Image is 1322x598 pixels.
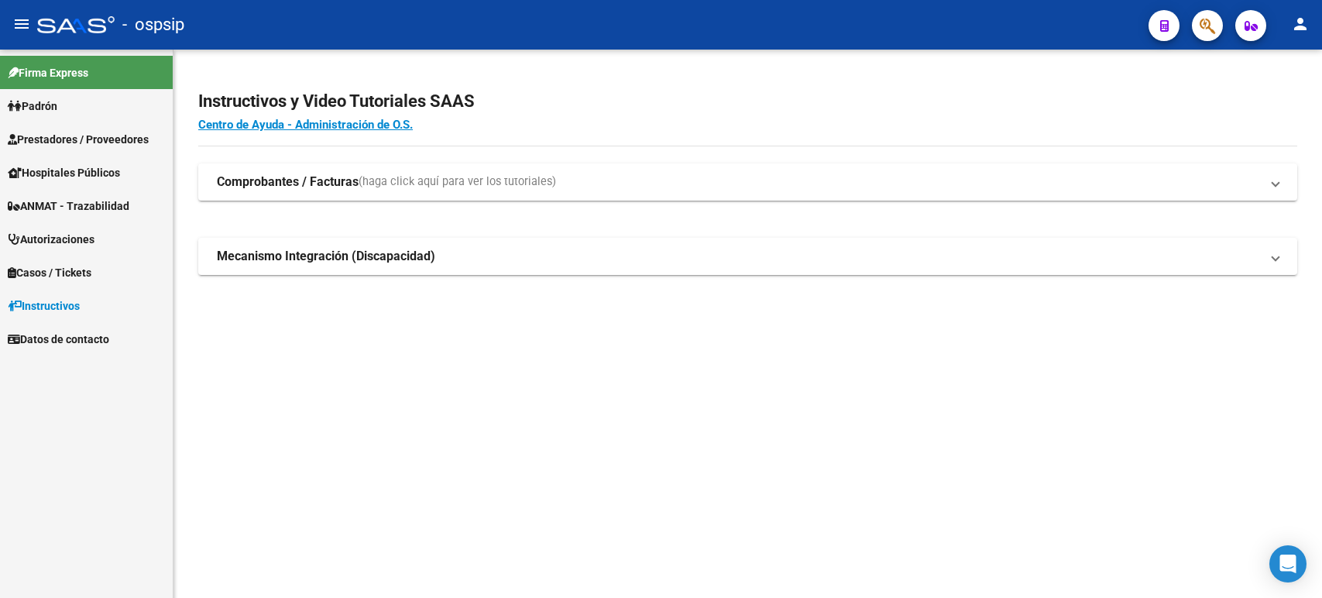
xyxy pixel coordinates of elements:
[122,8,184,42] span: - ospsip
[8,264,91,281] span: Casos / Tickets
[8,231,94,248] span: Autorizaciones
[8,198,129,215] span: ANMAT - Trazabilidad
[8,164,120,181] span: Hospitales Públicos
[8,297,80,314] span: Instructivos
[198,163,1297,201] mat-expansion-panel-header: Comprobantes / Facturas(haga click aquí para ver los tutoriales)
[1269,545,1307,583] div: Open Intercom Messenger
[217,248,435,265] strong: Mecanismo Integración (Discapacidad)
[12,15,31,33] mat-icon: menu
[198,87,1297,116] h2: Instructivos y Video Tutoriales SAAS
[359,174,556,191] span: (haga click aquí para ver los tutoriales)
[8,98,57,115] span: Padrón
[8,331,109,348] span: Datos de contacto
[198,238,1297,275] mat-expansion-panel-header: Mecanismo Integración (Discapacidad)
[198,118,413,132] a: Centro de Ayuda - Administración de O.S.
[1291,15,1310,33] mat-icon: person
[8,131,149,148] span: Prestadores / Proveedores
[8,64,88,81] span: Firma Express
[217,174,359,191] strong: Comprobantes / Facturas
